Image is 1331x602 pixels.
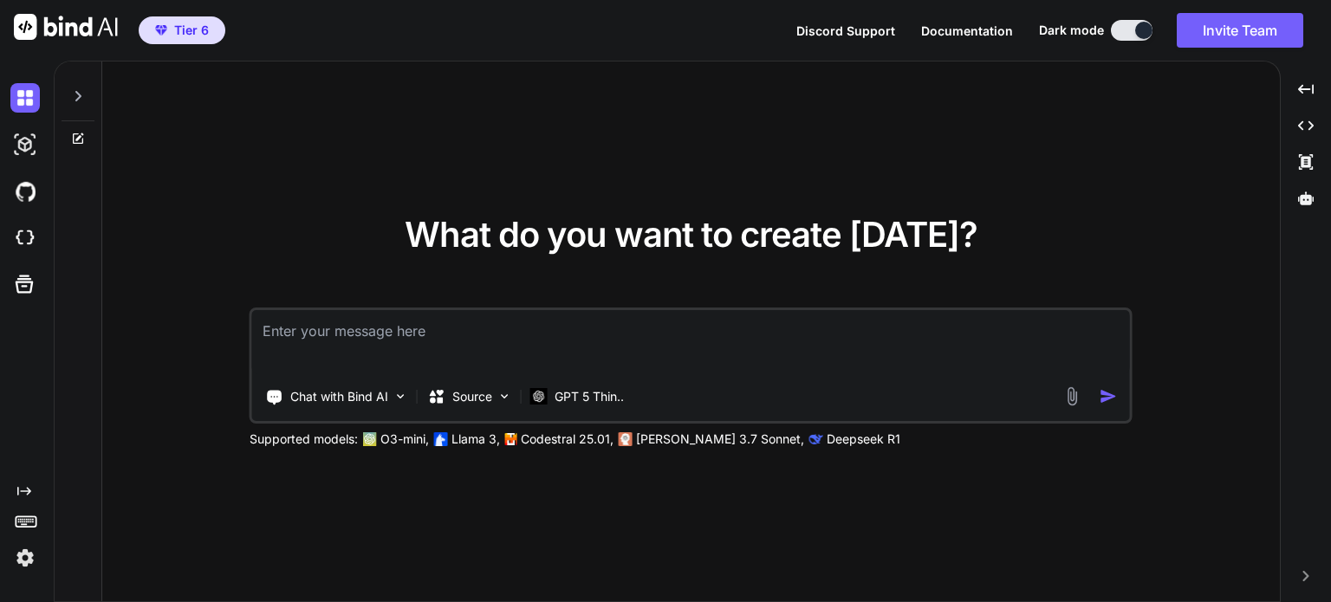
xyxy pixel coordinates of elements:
[363,432,377,446] img: GPT-4
[1039,22,1104,39] span: Dark mode
[827,430,900,448] p: Deepseek R1
[451,430,500,448] p: Llama 3,
[530,388,548,405] img: GPT 5 Thinking High
[921,23,1013,38] span: Documentation
[10,543,40,573] img: settings
[636,430,804,448] p: [PERSON_NAME] 3.7 Sonnet,
[452,388,492,405] p: Source
[497,389,512,404] img: Pick Models
[1100,387,1118,405] img: icon
[10,223,40,253] img: cloudideIcon
[250,430,358,448] p: Supported models:
[155,25,167,36] img: premium
[10,177,40,206] img: githubDark
[14,14,118,40] img: Bind AI
[434,432,448,446] img: Llama2
[10,83,40,113] img: darkChat
[290,388,388,405] p: Chat with Bind AI
[10,130,40,159] img: darkAi-studio
[505,433,517,445] img: Mistral-AI
[796,22,895,40] button: Discord Support
[405,213,977,256] span: What do you want to create [DATE]?
[809,432,823,446] img: claude
[555,388,624,405] p: GPT 5 Thin..
[619,432,633,446] img: claude
[1177,13,1303,48] button: Invite Team
[139,16,225,44] button: premiumTier 6
[796,23,895,38] span: Discord Support
[174,22,209,39] span: Tier 6
[521,430,614,448] p: Codestral 25.01,
[921,22,1013,40] button: Documentation
[393,389,408,404] img: Pick Tools
[1062,386,1082,406] img: attachment
[380,430,429,448] p: O3-mini,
